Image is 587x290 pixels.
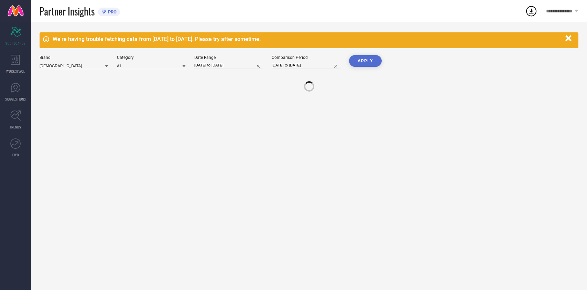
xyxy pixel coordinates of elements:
div: Date Range [194,55,263,60]
div: Brand [40,55,108,60]
span: FWD [12,152,19,157]
input: Select date range [194,62,263,69]
span: PRO [106,9,117,14]
span: WORKSPACE [6,69,25,74]
div: Open download list [525,5,537,17]
input: Select comparison period [272,62,340,69]
div: Comparison Period [272,55,340,60]
span: TRENDS [10,124,21,130]
span: SUGGESTIONS [5,96,26,102]
span: SCORECARDS [6,41,26,46]
div: Category [117,55,186,60]
div: We're having trouble fetching data from [DATE] to [DATE]. Please try after sometime. [53,36,562,42]
span: Partner Insights [40,4,95,18]
button: APPLY [349,55,382,67]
